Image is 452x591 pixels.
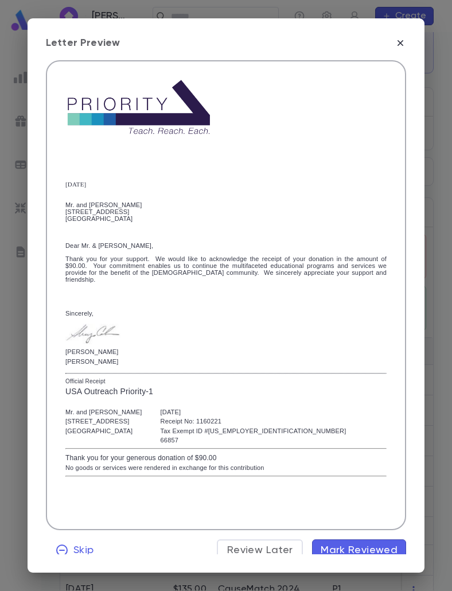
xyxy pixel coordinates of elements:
div: No goods or services were rendered in exchange for this contribution [65,463,387,473]
button: Mark Reviewed [312,539,406,561]
div: 66857 [161,436,346,445]
div: Mr. and [PERSON_NAME] [65,201,387,208]
button: Skip [46,539,103,561]
div: Letter Preview [46,37,120,49]
p: Thank you for your support. We would like to acknowledge the receipt of your donation in the amou... [65,255,387,283]
p: [PERSON_NAME] [65,360,120,364]
div: [STREET_ADDRESS] [65,208,387,215]
div: Receipt No: 1160221 [161,417,346,426]
p: Dear Mr. & [PERSON_NAME], [65,242,387,249]
div: [STREET_ADDRESS] [65,417,142,426]
div: Thank you for your generous donation of $90.00 [65,453,387,463]
div: Tax Exempt ID #[US_EMPLOYER_IDENTIFICATION_NUMBER] [161,426,346,436]
div: [GEOGRAPHIC_DATA] [65,426,142,436]
span: Mark Reviewed [321,544,398,557]
div: [GEOGRAPHIC_DATA] [65,215,387,222]
div: Sincerely, [65,310,387,317]
img: RSC Signature COLOR tiny.jpg [65,324,120,344]
div: Official Receipt [65,377,387,386]
span: Skip [73,544,93,557]
p: [PERSON_NAME] [65,351,120,354]
span: Review Later [227,544,293,557]
div: USA Outreach Priority-1 [65,386,387,398]
span: [DATE] [65,181,86,188]
img: P1.png [65,80,212,135]
div: Mr. and [PERSON_NAME] [65,407,142,417]
button: Review Later [217,539,303,561]
div: [DATE] [161,407,346,417]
